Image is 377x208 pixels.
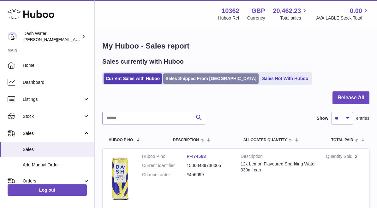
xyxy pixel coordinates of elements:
span: 0.00 [350,7,362,15]
span: Total paid [331,138,353,142]
span: Huboo P no [109,138,133,142]
span: Home [23,62,90,68]
h1: My Huboo - Sales report [102,41,369,51]
label: Show [317,115,328,121]
dd: 15060489730005 [187,163,231,169]
span: Sales [23,147,90,153]
a: Sales Not With Huboo [260,73,310,84]
span: ALLOCATED Quantity [243,138,287,142]
span: 20,462.23 [273,7,301,15]
div: Huboo Ref [218,15,239,21]
img: james@dash-water.com [8,32,17,41]
span: Stock [23,113,83,119]
dd: #456099 [187,172,231,178]
span: Description [173,138,199,142]
span: Sales [23,130,83,136]
a: P-474563 [187,154,206,159]
span: Listings [23,96,83,102]
strong: Description [241,153,316,161]
strong: Quantity Sold [326,154,355,160]
span: entries [356,115,369,121]
span: Dashboard [23,79,90,85]
strong: 10362 [222,7,239,15]
dt: Current identifier [142,163,187,169]
a: Log out [8,184,87,196]
a: 0.00 AVAILABLE Stock Total [316,7,369,21]
span: AVAILABLE Stock Total [316,15,369,21]
a: 20,462.23 Total sales [273,7,308,21]
img: 103621706197699.png [107,153,133,204]
div: Currency [247,15,265,21]
strong: GBP [251,7,265,15]
dt: Channel order [142,172,187,178]
div: Dash Water [23,31,80,43]
button: Release All [332,91,369,104]
span: Total sales [280,15,308,21]
a: Sales Shipped From [GEOGRAPHIC_DATA] [163,73,259,84]
span: Add Manual Order [23,162,90,168]
dt: Huboo P no [142,153,187,159]
span: [PERSON_NAME][EMAIL_ADDRESS][DOMAIN_NAME] [23,37,127,42]
h2: Sales currently with Huboo [102,57,184,66]
div: 12x Lemon Flavoured Sparkling Water 330ml can [241,161,316,173]
span: Orders [23,178,83,184]
a: Current Sales with Huboo [104,73,162,84]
